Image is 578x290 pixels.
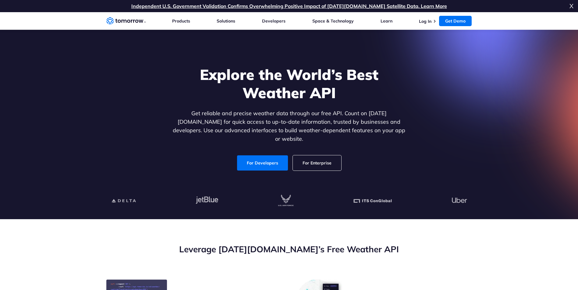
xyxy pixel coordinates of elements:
[172,65,407,102] h1: Explore the World’s Best Weather API
[381,18,392,24] a: Learn
[419,19,431,24] a: Log In
[131,3,447,9] a: Independent U.S. Government Validation Confirms Overwhelming Positive Impact of [DATE][DOMAIN_NAM...
[106,243,472,255] h2: Leverage [DATE][DOMAIN_NAME]’s Free Weather API
[312,18,354,24] a: Space & Technology
[262,18,285,24] a: Developers
[237,155,288,171] a: For Developers
[172,109,407,143] p: Get reliable and precise weather data through our free API. Count on [DATE][DOMAIN_NAME] for quic...
[106,16,146,26] a: Home link
[217,18,235,24] a: Solutions
[293,155,341,171] a: For Enterprise
[439,16,472,26] a: Get Demo
[172,18,190,24] a: Products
